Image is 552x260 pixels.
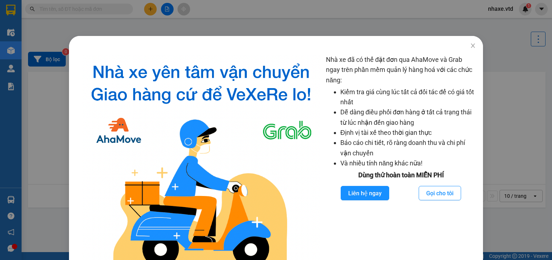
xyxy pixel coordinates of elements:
span: close [470,43,476,49]
li: Dễ dàng điều phối đơn hàng ở tất cả trạng thái từ lúc nhận đến giao hàng [340,107,476,128]
span: Liên hệ ngay [348,189,382,198]
button: Close [463,36,483,56]
button: Gọi cho tôi [419,186,461,200]
li: Báo cáo chi tiết, rõ ràng doanh thu và chi phí vận chuyển [340,138,476,158]
span: Gọi cho tôi [426,189,454,198]
li: Và nhiều tính năng khác nữa! [340,158,476,168]
li: Định vị tài xế theo thời gian thực [340,128,476,138]
div: Dùng thử hoàn toàn MIỄN PHÍ [326,170,476,180]
li: Kiểm tra giá cùng lúc tất cả đối tác để có giá tốt nhất [340,87,476,108]
button: Liên hệ ngay [341,186,389,200]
